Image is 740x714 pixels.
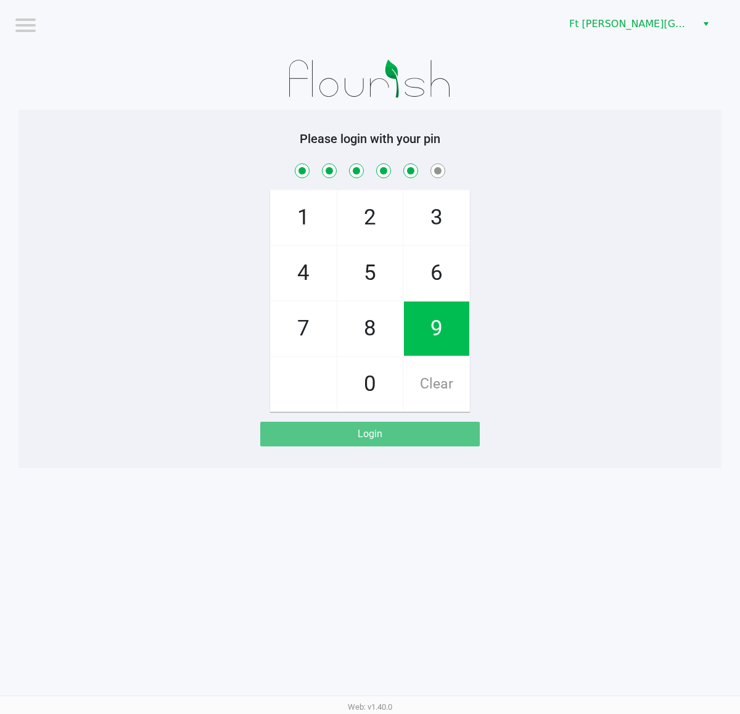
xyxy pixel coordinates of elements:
[404,191,469,245] span: 3
[337,246,403,300] span: 5
[404,246,469,300] span: 6
[337,191,403,245] span: 2
[271,191,336,245] span: 1
[569,17,689,31] span: Ft [PERSON_NAME][GEOGRAPHIC_DATA]
[404,302,469,356] span: 9
[697,13,715,35] button: Select
[337,357,403,411] span: 0
[404,357,469,411] span: Clear
[271,302,336,356] span: 7
[337,302,403,356] span: 8
[348,702,392,712] span: Web: v1.40.0
[28,131,712,146] h5: Please login with your pin
[271,246,336,300] span: 4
